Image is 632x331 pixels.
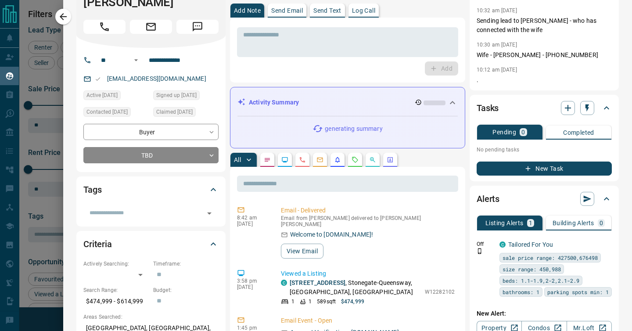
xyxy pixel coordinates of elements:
p: Email from [PERSON_NAME] delivered to [PERSON_NAME] [PERSON_NAME] [281,215,455,227]
p: Actively Searching: [83,260,149,268]
a: [EMAIL_ADDRESS][DOMAIN_NAME] [107,75,206,82]
div: Thu Aug 14 2025 [83,107,149,119]
div: condos.ca [499,241,506,248]
span: parking spots min: 1 [547,288,609,296]
div: TBD [83,147,219,163]
p: Activity Summary [249,98,299,107]
h2: Criteria [83,237,112,251]
p: Email Event - Open [281,316,455,325]
p: . [477,76,612,85]
button: New Task [477,162,612,176]
p: All [234,157,241,163]
div: Sat Aug 16 2025 [83,90,149,103]
p: 1:45 pm [237,325,268,331]
p: Budget: [153,286,219,294]
p: Viewed a Listing [281,269,455,278]
p: Off [477,240,494,248]
p: New Alert: [477,309,612,318]
svg: Calls [299,156,306,163]
div: Criteria [83,234,219,255]
div: Activity Summary [237,94,458,111]
p: 0 [600,220,603,226]
svg: Notes [264,156,271,163]
p: Listing Alerts [485,220,524,226]
p: 589 sqft [317,298,336,306]
p: Search Range: [83,286,149,294]
h2: Tags [83,183,101,197]
svg: Email Valid [95,76,101,82]
h2: Tasks [477,101,499,115]
h2: Alerts [477,192,499,206]
svg: Listing Alerts [334,156,341,163]
svg: Emails [316,156,323,163]
p: Welcome to [DOMAIN_NAME]! [290,230,373,239]
p: 8:42 am [237,215,268,221]
svg: Requests [352,156,359,163]
p: 3:58 pm [237,278,268,284]
p: Timeframe: [153,260,219,268]
span: Signed up [DATE] [156,91,197,100]
p: generating summary [325,124,382,133]
button: View Email [281,244,323,259]
p: , Stonegate-Queensway, [GEOGRAPHIC_DATA], [GEOGRAPHIC_DATA] [290,278,420,297]
div: Buyer [83,124,219,140]
p: [DATE] [237,284,268,290]
p: Sending lead to [PERSON_NAME] - who has connected with the wife [477,16,612,35]
p: 1 [309,298,312,306]
p: 10:30 am [DATE] [477,42,517,48]
div: Alerts [477,188,612,209]
p: Send Email [271,7,303,14]
p: No pending tasks [477,143,612,156]
a: Tailored For You [508,241,553,248]
span: Active [DATE] [86,91,118,100]
p: 10:12 am [DATE] [477,67,517,73]
p: Pending [492,129,516,135]
span: bathrooms: 1 [503,288,539,296]
span: Contacted [DATE] [86,108,128,116]
svg: Opportunities [369,156,376,163]
p: Email - Delivered [281,206,455,215]
svg: Agent Actions [387,156,394,163]
div: Tasks [477,97,612,119]
div: Fri Aug 15 2025 [153,107,219,119]
p: Areas Searched: [83,313,219,321]
span: Call [83,20,126,34]
a: [STREET_ADDRESS] [290,279,345,286]
p: 10:32 am [DATE] [477,7,517,14]
p: W12282102 [425,288,455,296]
p: $474,999 - $614,999 [83,294,149,309]
p: 0 [521,129,525,135]
div: condos.ca [281,280,287,286]
button: Open [203,207,215,219]
div: Thu Aug 14 2025 [153,90,219,103]
p: Wife - [PERSON_NAME] - [PHONE_NUMBER] [477,50,612,60]
svg: Lead Browsing Activity [281,156,288,163]
span: size range: 450,988 [503,265,561,273]
p: [DATE] [237,221,268,227]
p: Log Call [352,7,375,14]
p: 1 [291,298,294,306]
span: Message [176,20,219,34]
span: Email [130,20,172,34]
p: Completed [563,130,594,136]
button: Open [131,55,141,65]
p: 1 [529,220,532,226]
p: Send Text [313,7,341,14]
span: beds: 1.1-1.9,2-2,2.1-2.9 [503,276,579,285]
div: Tags [83,179,219,200]
p: $474,999 [341,298,364,306]
svg: Push Notification Only [477,248,483,254]
span: Claimed [DATE] [156,108,193,116]
p: Add Note [234,7,261,14]
p: Building Alerts [553,220,594,226]
span: sale price range: 427500,676498 [503,253,598,262]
